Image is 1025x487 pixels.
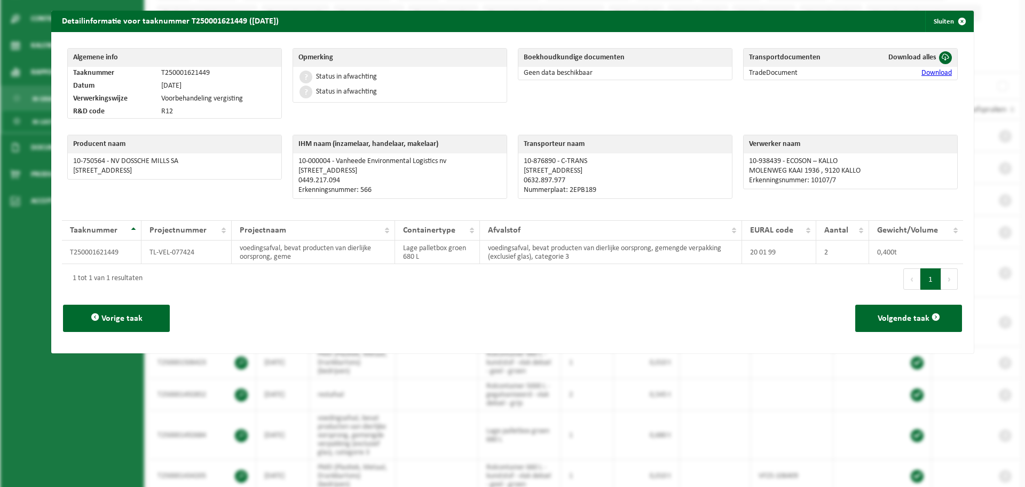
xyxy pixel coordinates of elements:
td: Datum [68,80,156,92]
button: Volgende taak [855,305,962,332]
span: Afvalstof [488,226,521,235]
p: 10-876890 - C-TRANS [524,157,727,166]
div: Status in afwachting [316,73,377,81]
td: [DATE] [156,80,281,92]
button: Sluiten [925,11,973,32]
td: 2 [816,241,869,264]
td: R12 [156,105,281,118]
td: Lage palletbox groen 680 L [395,241,480,264]
th: Transportdocumenten [744,49,856,67]
td: T250001621449 [62,241,141,264]
p: Erkenningsnummer: 10107/7 [749,176,952,185]
p: MOLENWEG KAAI 1936 , 9120 KALLO [749,167,952,175]
th: Boekhoudkundige documenten [518,49,732,67]
p: 0449.217.094 [298,176,501,185]
th: Producent naam [68,135,281,153]
button: 1 [920,268,941,290]
p: Nummerplaat: 2EPB189 [524,186,727,195]
td: R&D code [68,105,156,118]
th: Verwerker naam [744,135,957,153]
td: TL-VEL-077424 [141,241,232,264]
th: Algemene info [68,49,281,67]
button: Vorige taak [63,305,170,332]
td: voedingsafval, bevat producten van dierlijke oorsprong, geme [232,241,395,264]
div: 1 tot 1 van 1 resultaten [67,269,143,289]
td: T250001621449 [156,67,281,80]
span: Download alles [888,53,936,61]
p: 0632.897.977 [524,176,727,185]
p: Erkenningsnummer: 566 [298,186,501,195]
td: 20 01 99 [742,241,817,264]
td: voedingsafval, bevat producten van dierlijke oorsprong, gemengde verpakking (exclusief glas), cat... [480,241,742,264]
span: Projectnummer [149,226,207,235]
span: Containertype [403,226,455,235]
td: Verwerkingswijze [68,92,156,105]
span: Vorige taak [101,314,143,323]
td: TradeDocument [744,67,856,80]
td: 0,400t [869,241,963,264]
th: IHM naam (inzamelaar, handelaar, makelaar) [293,135,507,153]
span: Gewicht/Volume [877,226,938,235]
span: EURAL code [750,226,793,235]
p: 10-750564 - NV DOSSCHE MILLS SA [73,157,276,166]
p: 10-938439 - ECOSON – KALLO [749,157,952,166]
span: Aantal [824,226,848,235]
span: Projectnaam [240,226,286,235]
td: Geen data beschikbaar [518,67,732,80]
div: Status in afwachting [316,88,377,96]
p: [STREET_ADDRESS] [298,167,501,175]
button: Next [941,268,958,290]
button: Previous [903,268,920,290]
span: Volgende taak [878,314,929,323]
td: Voorbehandeling vergisting [156,92,281,105]
th: Transporteur naam [518,135,732,153]
h2: Detailinformatie voor taaknummer T250001621449 ([DATE]) [51,11,289,31]
th: Opmerking [293,49,507,67]
p: [STREET_ADDRESS] [524,167,727,175]
span: Taaknummer [70,226,117,235]
a: Download [921,69,952,77]
p: [STREET_ADDRESS] [73,167,276,175]
td: Taaknummer [68,67,156,80]
p: 10-000004 - Vanheede Environmental Logistics nv [298,157,501,166]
